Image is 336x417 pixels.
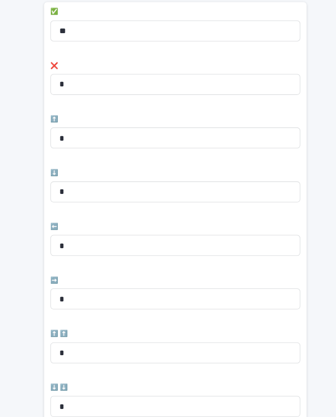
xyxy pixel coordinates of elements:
[48,60,56,66] span: ❌
[48,9,56,15] span: ✅
[48,369,65,375] span: ⬇️ ⬇️
[48,163,56,169] span: ⬇️
[48,215,56,221] span: ⬅️
[48,266,56,272] span: ➡️
[48,112,56,118] span: ⬆️
[48,317,65,323] span: ⬆️ ⬆️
